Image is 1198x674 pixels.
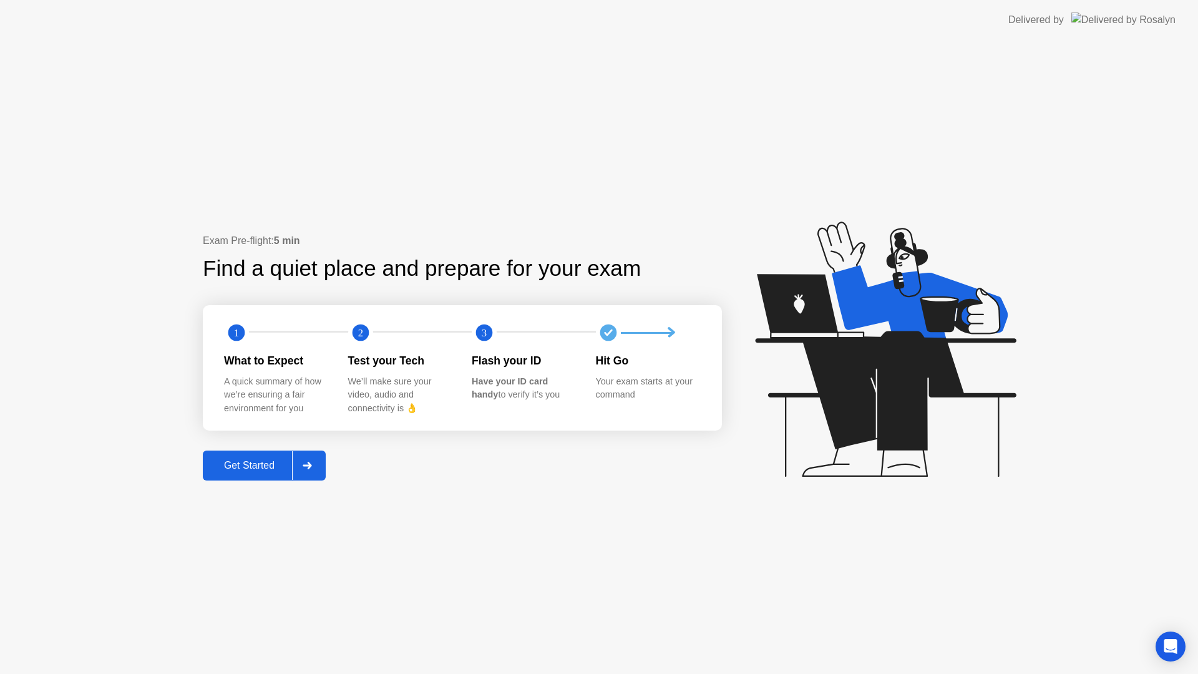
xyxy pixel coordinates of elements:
b: Have your ID card handy [472,376,548,400]
div: We’ll make sure your video, audio and connectivity is 👌 [348,375,452,416]
text: 2 [358,327,363,339]
div: What to Expect [224,353,328,369]
div: Test your Tech [348,353,452,369]
div: Delivered by [1008,12,1064,27]
div: Find a quiet place and prepare for your exam [203,252,643,285]
b: 5 min [274,235,300,246]
text: 3 [482,327,487,339]
div: to verify it’s you [472,375,576,402]
div: Hit Go [596,353,700,369]
div: A quick summary of how we’re ensuring a fair environment for you [224,375,328,416]
div: Open Intercom Messenger [1156,632,1186,662]
div: Flash your ID [472,353,576,369]
img: Delivered by Rosalyn [1071,12,1176,27]
div: Your exam starts at your command [596,375,700,402]
div: Get Started [207,460,292,471]
button: Get Started [203,451,326,481]
text: 1 [234,327,239,339]
div: Exam Pre-flight: [203,233,722,248]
